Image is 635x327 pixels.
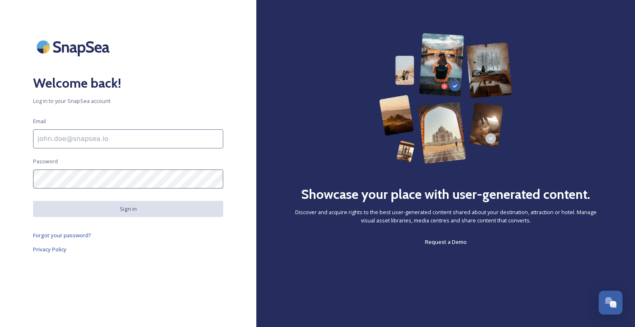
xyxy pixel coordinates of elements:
span: Password [33,158,58,165]
a: Privacy Policy [33,244,223,254]
button: Sign in [33,201,223,217]
span: Discover and acquire rights to the best user-generated content shared about your destination, att... [289,208,602,224]
span: Log in to your SnapSea account [33,97,223,105]
input: john.doe@snapsea.io [33,129,223,148]
h2: Welcome back! [33,73,223,93]
span: Forgot your password? [33,232,91,239]
a: Request a Demo [425,237,467,247]
img: 63b42ca75bacad526042e722_Group%20154-p-800.png [379,33,513,164]
img: SnapSea Logo [33,33,116,61]
a: Forgot your password? [33,230,223,240]
span: Request a Demo [425,238,467,246]
button: Open Chat [599,291,623,315]
span: Email [33,117,46,125]
h2: Showcase your place with user-generated content. [301,184,590,204]
span: Privacy Policy [33,246,67,253]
